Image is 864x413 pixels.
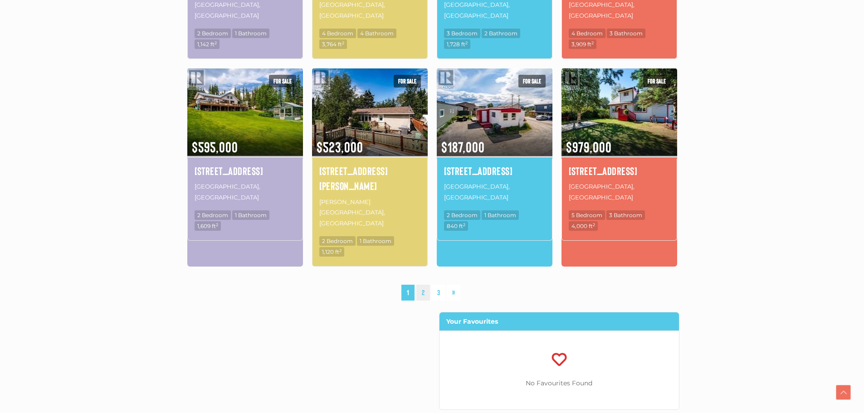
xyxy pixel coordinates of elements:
span: For sale [643,75,670,87]
span: 4 Bedroom [569,29,605,38]
sup: 2 [463,222,465,227]
span: 1 Bathroom [232,210,269,220]
span: 3,764 ft [319,39,347,49]
p: No Favourites Found [439,378,679,389]
span: 4 Bedroom [319,29,356,38]
img: 52 LAKEVIEW ROAD, Whitehorse South, Yukon [187,67,303,157]
span: 5 Bedroom [569,210,605,220]
span: 2 Bedroom [195,210,231,220]
span: 1 Bathroom [357,236,394,246]
sup: 2 [215,40,217,45]
span: For sale [394,75,421,87]
p: [GEOGRAPHIC_DATA], [GEOGRAPHIC_DATA] [569,180,670,204]
span: For sale [518,75,546,87]
sup: 2 [465,40,468,45]
span: $523,000 [312,126,428,156]
span: 4 Bathroom [357,29,396,38]
span: 2 Bathroom [482,29,520,38]
span: 840 ft [444,221,468,231]
a: [STREET_ADDRESS] [195,163,296,179]
img: 37-37 SYCAMORE STREET, Whitehorse, Yukon [437,67,552,157]
a: [STREET_ADDRESS] [444,163,545,179]
span: $979,000 [561,126,677,156]
span: 1,609 ft [195,221,221,231]
p: [GEOGRAPHIC_DATA], [GEOGRAPHIC_DATA] [444,180,545,204]
span: 1,728 ft [444,39,470,49]
a: 3 [432,285,445,301]
p: [GEOGRAPHIC_DATA], [GEOGRAPHIC_DATA] [195,180,296,204]
span: 1,120 ft [319,247,344,257]
span: 2 Bedroom [195,29,231,38]
sup: 2 [593,222,595,227]
span: 1 [401,285,415,301]
span: For sale [269,75,296,87]
sup: 2 [216,222,218,227]
span: 3 Bathroom [607,29,645,38]
img: 116 LOWELL STREET, Haines Junction, Yukon [312,67,428,157]
a: [STREET_ADDRESS] [569,163,670,179]
a: [STREET_ADDRESS][PERSON_NAME] [319,163,420,194]
span: 2 Bedroom [319,236,356,246]
span: 3 Bedroom [444,29,480,38]
img: 2001 CENTENNIAL STREET, Whitehorse, Yukon [561,67,677,157]
sup: 2 [342,40,344,45]
span: 1,142 ft [195,39,220,49]
span: 3,909 ft [569,39,596,49]
sup: 2 [339,248,342,253]
span: 1 Bathroom [482,210,519,220]
span: 3 Bathroom [606,210,645,220]
span: $595,000 [187,126,303,156]
strong: Your Favourites [446,317,498,326]
p: [PERSON_NAME][GEOGRAPHIC_DATA], [GEOGRAPHIC_DATA] [319,196,420,229]
span: 1 Bathroom [232,29,269,38]
a: 2 [416,285,430,301]
sup: 2 [591,40,594,45]
span: 2 Bedroom [444,210,480,220]
span: 4,000 ft [569,221,598,231]
a: » [447,285,460,301]
span: $187,000 [437,126,552,156]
